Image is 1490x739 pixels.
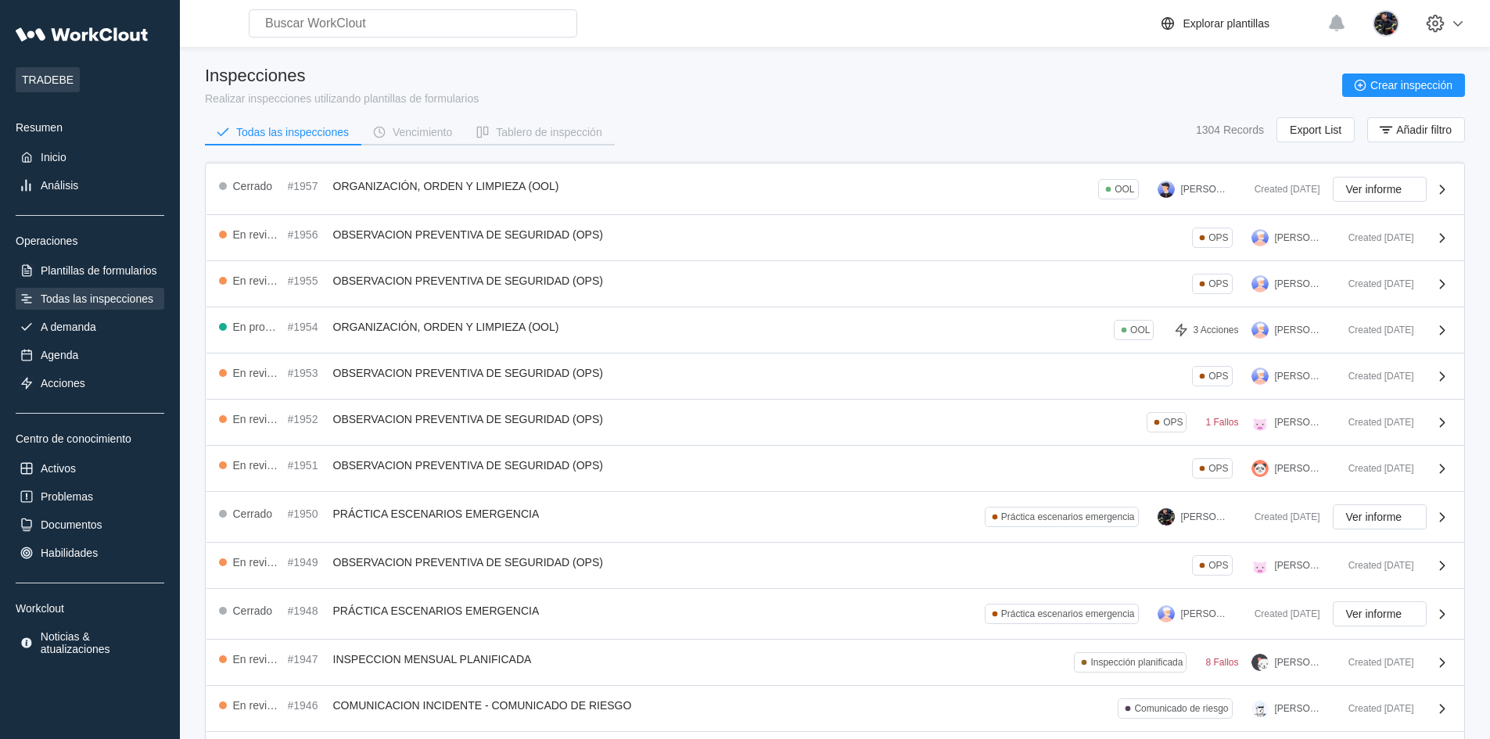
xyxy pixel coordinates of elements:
[1134,703,1228,714] div: Comunicado de riesgo
[206,446,1464,492] a: En revisión#1951OBSERVACION PREVENTIVA DE SEGURIDAD (OPS)OPS[PERSON_NAME]Created [DATE]
[1208,371,1228,382] div: OPS
[233,699,282,712] div: En revisión
[1275,371,1323,382] div: [PERSON_NAME]
[1336,278,1414,289] div: Created [DATE]
[1336,560,1414,571] div: Created [DATE]
[16,432,164,445] div: Centro de conocimiento
[333,699,632,712] span: COMUNICACION INCIDENTE - COMUNICADO DE RIESGO
[233,180,273,192] div: Cerrado
[233,367,282,379] div: En revisión
[288,321,327,333] div: #1954
[1336,657,1414,668] div: Created [DATE]
[1275,325,1323,335] div: [PERSON_NAME]
[1001,608,1135,619] div: Práctica escenarios emergencia
[1158,508,1175,526] img: 2a7a337f-28ec-44a9-9913-8eaa51124fce.jpg
[16,542,164,564] a: Habilidades
[16,174,164,196] a: Análisis
[206,543,1464,589] a: En revisión#1949OBSERVACION PREVENTIVA DE SEGURIDAD (OPS)OPS[PERSON_NAME]Created [DATE]
[1276,117,1355,142] button: Export List
[1163,417,1183,428] div: OPS
[1370,80,1452,91] span: Crear inspección
[16,121,164,134] div: Resumen
[1251,275,1269,292] img: user-3.png
[1181,184,1230,195] div: [PERSON_NAME]
[333,367,603,379] span: OBSERVACION PREVENTIVA DE SEGURIDAD (OPS)
[1367,117,1465,142] button: Añadir filtro
[333,321,559,333] span: ORGANIZACIÓN, ORDEN Y LIMPIEZA (OOL)
[41,630,161,655] div: Noticias & atualizaciones
[333,459,603,472] span: OBSERVACION PREVENTIVA DE SEGURIDAD (OPS)
[206,686,1464,732] a: En revisión#1946COMUNICACION INCIDENTE - COMUNICADO DE RIESGOComunicado de riesgo[PERSON_NAME]Cre...
[1333,504,1427,529] button: Ver informe
[1251,557,1269,574] img: pig.png
[1242,608,1320,619] div: Created [DATE]
[1158,605,1175,622] img: user-3.png
[41,151,66,163] div: Inicio
[1346,511,1402,522] span: Ver informe
[1001,511,1135,522] div: Práctica escenarios emergencia
[16,260,164,282] a: Plantillas de formularios
[1336,703,1414,714] div: Created [DATE]
[233,274,282,287] div: En revisión
[1205,417,1238,428] div: 1 Fallos
[233,604,273,617] div: Cerrado
[16,486,164,508] a: Problemas
[288,180,327,192] div: #1957
[288,653,327,665] div: #1947
[233,413,282,425] div: En revisión
[288,459,327,472] div: #1951
[206,164,1464,215] a: Cerrado#1957ORGANIZACIÓN, ORDEN Y LIMPIEZA (OOL)OOL[PERSON_NAME]Created [DATE]Ver informe
[16,67,80,92] span: TRADEBE
[41,490,93,503] div: Problemas
[205,92,479,105] div: Realizar inspecciones utilizando plantillas de formularios
[1290,124,1341,135] span: Export List
[206,307,1464,353] a: En progreso#1954ORGANIZACIÓN, ORDEN Y LIMPIEZA (OOL)OOL3 Acciones[PERSON_NAME]Created [DATE]
[249,9,577,38] input: Buscar WorkClout
[1115,184,1134,195] div: OOL
[1242,511,1320,522] div: Created [DATE]
[16,457,164,479] a: Activos
[206,215,1464,261] a: En revisión#1956OBSERVACION PREVENTIVA DE SEGURIDAD (OPS)OPS[PERSON_NAME]Created [DATE]
[16,316,164,338] a: A demanda
[1158,14,1320,33] a: Explorar plantillas
[288,367,327,379] div: #1953
[206,492,1464,543] a: Cerrado#1950PRÁCTICA ESCENARIOS EMERGENCIAPráctica escenarios emergencia[PERSON_NAME]Created [DAT...
[1346,608,1402,619] span: Ver informe
[333,274,603,287] span: OBSERVACION PREVENTIVA DE SEGURIDAD (OPS)
[236,127,349,138] div: Todas las inspecciones
[1090,657,1183,668] div: Inspección planificada
[288,274,327,287] div: #1955
[288,413,327,425] div: #1952
[205,66,479,86] div: Inspecciones
[333,228,603,241] span: OBSERVACION PREVENTIVA DE SEGURIDAD (OPS)
[41,547,98,559] div: Habilidades
[233,321,282,333] div: En progreso
[41,264,157,277] div: Plantillas de formularios
[16,514,164,536] a: Documentos
[233,228,282,241] div: En revisión
[233,459,282,472] div: En revisión
[288,228,327,241] div: #1956
[233,653,282,665] div: En revisión
[1205,657,1238,668] div: 8 Fallos
[41,321,96,333] div: A demanda
[16,627,164,658] a: Noticias & atualizaciones
[333,604,540,617] span: PRÁCTICA ESCENARIOS EMERGENCIA
[1251,654,1269,671] img: cat.png
[233,556,282,569] div: En revisión
[1342,74,1465,97] button: Crear inspección
[1275,232,1323,243] div: [PERSON_NAME]
[1275,417,1323,428] div: [PERSON_NAME]
[1373,10,1399,37] img: 2a7a337f-28ec-44a9-9913-8eaa51124fce.jpg
[333,653,532,665] span: INSPECCION MENSUAL PLANIFICADA
[1251,368,1269,385] img: user-3.png
[1196,124,1264,136] div: 1304 Records
[1251,321,1269,339] img: user-3.png
[1242,184,1320,195] div: Created [DATE]
[1275,657,1323,668] div: [PERSON_NAME]
[205,120,361,144] button: Todas las inspecciones
[1333,601,1427,626] button: Ver informe
[41,179,78,192] div: Análisis
[1396,124,1452,135] span: Añadir filtro
[1346,184,1402,195] span: Ver informe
